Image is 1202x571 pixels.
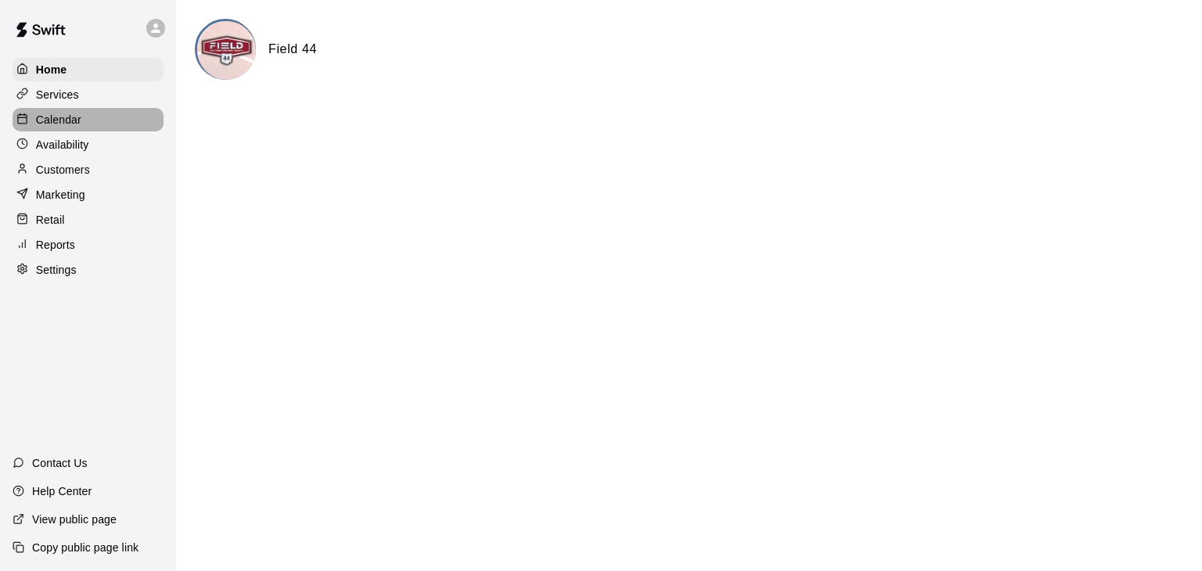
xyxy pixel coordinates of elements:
[13,108,164,131] a: Calendar
[36,62,67,77] p: Home
[197,21,256,80] img: Field 44 logo
[36,237,75,253] p: Reports
[32,540,139,555] p: Copy public page link
[13,183,164,206] a: Marketing
[13,208,164,232] a: Retail
[36,187,85,203] p: Marketing
[13,133,164,156] a: Availability
[13,158,164,181] a: Customers
[36,212,65,228] p: Retail
[13,233,164,257] a: Reports
[36,137,89,153] p: Availability
[13,83,164,106] a: Services
[32,483,92,499] p: Help Center
[32,512,117,527] p: View public page
[36,162,90,178] p: Customers
[36,262,77,278] p: Settings
[13,258,164,282] a: Settings
[36,87,79,102] p: Services
[268,39,317,59] h6: Field 44
[32,455,88,471] p: Contact Us
[36,112,81,127] p: Calendar
[13,58,164,81] a: Home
